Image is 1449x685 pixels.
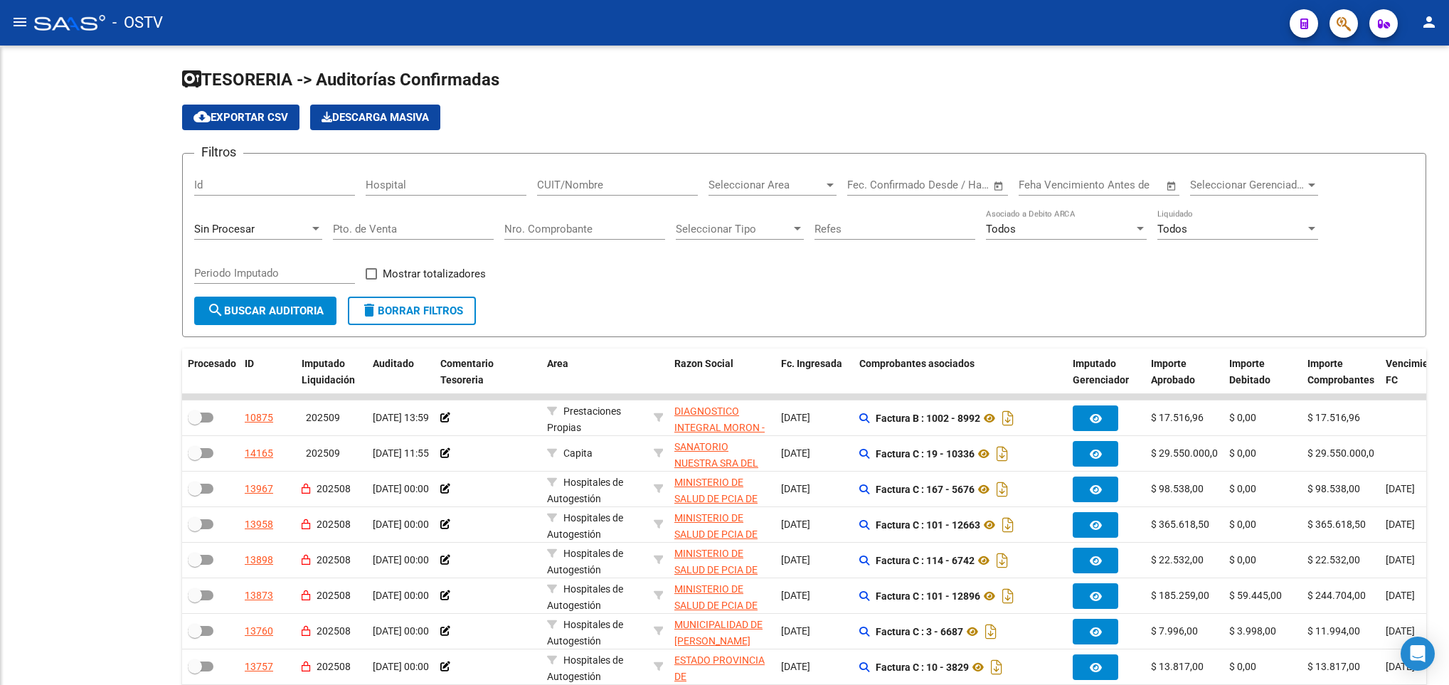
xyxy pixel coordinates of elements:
span: [DATE] [781,519,810,530]
span: [DATE] 00:00 [373,661,429,672]
span: $ 0,00 [1229,661,1256,672]
span: 202508 [317,661,351,672]
strong: Factura C : 101 - 12896 [876,590,980,602]
app-download-masive: Descarga masiva de comprobantes (adjuntos) [310,105,440,130]
button: Buscar Auditoria [194,297,336,325]
datatable-header-cell: Fc. Ingresada [775,349,854,395]
span: Auditado [373,358,414,369]
span: [DATE] 00:00 [373,625,429,637]
div: - 30626983398 [674,510,770,540]
i: Descargar documento [999,585,1017,607]
button: Descarga Masiva [310,105,440,130]
span: Todos [986,223,1016,235]
span: [DATE] [1386,661,1415,672]
button: Borrar Filtros [348,297,476,325]
span: $ 29.550.000,00 [1307,447,1380,459]
div: 13898 [245,552,273,568]
datatable-header-cell: Comprobantes asociados [854,349,1067,395]
datatable-header-cell: Importe Aprobado [1145,349,1224,395]
span: [DATE] 00:00 [373,519,429,530]
span: 202508 [317,483,351,494]
button: Exportar CSV [182,105,299,130]
mat-icon: cloud_download [193,108,211,125]
span: Hospitales de Autogestión [547,654,623,682]
strong: Factura C : 19 - 10336 [876,448,975,460]
span: [DATE] 13:59 [373,412,429,423]
span: $ 98.538,00 [1151,483,1204,494]
span: Hospitales de Autogestión [547,583,623,611]
span: TESORERIA -> Auditorías Confirmadas [182,70,499,90]
div: - 30626983398 [674,546,770,575]
span: $ 11.994,00 [1307,625,1360,637]
span: Descarga Masiva [322,111,429,124]
span: Todos [1157,223,1187,235]
strong: Factura C : 10 - 3829 [876,662,969,673]
span: 202509 [306,447,340,459]
span: Comentario Tesoreria [440,358,494,386]
div: - 30626983398 [674,581,770,611]
span: [DATE] [781,625,810,637]
i: Descargar documento [999,407,1017,430]
span: [DATE] 00:00 [373,590,429,601]
span: $ 13.817,00 [1307,661,1360,672]
span: Importe Comprobantes [1307,358,1374,386]
h3: Filtros [194,142,243,162]
div: 13967 [245,481,273,497]
span: Mostrar totalizadores [383,265,486,282]
span: $ 29.550.000,00 [1151,447,1224,459]
span: Vencimiento FC [1386,358,1443,386]
span: ID [245,358,254,369]
span: Seleccionar Gerenciador [1190,179,1305,191]
strong: Factura C : 167 - 5676 [876,484,975,495]
i: Descargar documento [982,620,1000,643]
span: [DATE] [1386,519,1415,530]
span: $ 365.618,50 [1151,519,1209,530]
span: $ 0,00 [1229,483,1256,494]
datatable-header-cell: ID [239,349,296,395]
datatable-header-cell: Importe Debitado [1224,349,1302,395]
span: $ 0,00 [1229,412,1256,423]
span: MINISTERIO DE SALUD DE PCIA DE BSAS [674,512,758,556]
span: $ 59.445,00 [1229,590,1282,601]
span: Seleccionar Tipo [676,223,791,235]
div: 13757 [245,659,273,675]
span: MINISTERIO DE SALUD DE PCIA DE BSAS [674,548,758,592]
div: Open Intercom Messenger [1401,637,1435,671]
i: Descargar documento [999,514,1017,536]
span: $ 98.538,00 [1307,483,1360,494]
span: [DATE] 00:00 [373,483,429,494]
span: $ 17.516,96 [1151,412,1204,423]
span: Area [547,358,568,369]
span: Fc. Ingresada [781,358,842,369]
i: Descargar documento [993,549,1012,572]
datatable-header-cell: Imputado Gerenciador [1067,349,1145,395]
div: 13958 [245,516,273,533]
span: MINISTERIO DE SALUD DE PCIA DE BSAS [674,583,758,627]
span: Hospitales de Autogestión [547,512,623,540]
span: [DATE] [781,483,810,494]
datatable-header-cell: Importe Comprobantes [1302,349,1380,395]
button: Open calendar [1164,178,1180,194]
span: [DATE] [781,554,810,565]
strong: Factura C : 114 - 6742 [876,555,975,566]
strong: Factura C : 101 - 12663 [876,519,980,531]
span: $ 3.998,00 [1229,625,1276,637]
span: [DATE] [781,412,810,423]
span: 202508 [317,554,351,565]
span: $ 0,00 [1229,519,1256,530]
datatable-header-cell: Area [541,349,648,395]
span: MINISTERIO DE SALUD DE PCIA DE BSAS [674,477,758,521]
span: [DATE] [781,447,810,459]
span: Comprobantes asociados [859,358,975,369]
span: 202508 [317,519,351,530]
span: 202508 [317,590,351,601]
span: $ 17.516,96 [1307,412,1360,423]
span: Hospitales de Autogestión [547,477,623,504]
span: 202509 [306,412,340,423]
span: [DATE] 11:55 [373,447,429,459]
div: - 30681618089 [674,617,770,647]
div: 14165 [245,445,273,462]
div: - 30673377544 [674,652,770,682]
span: $ 22.532,00 [1151,554,1204,565]
span: $ 0,00 [1229,554,1256,565]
